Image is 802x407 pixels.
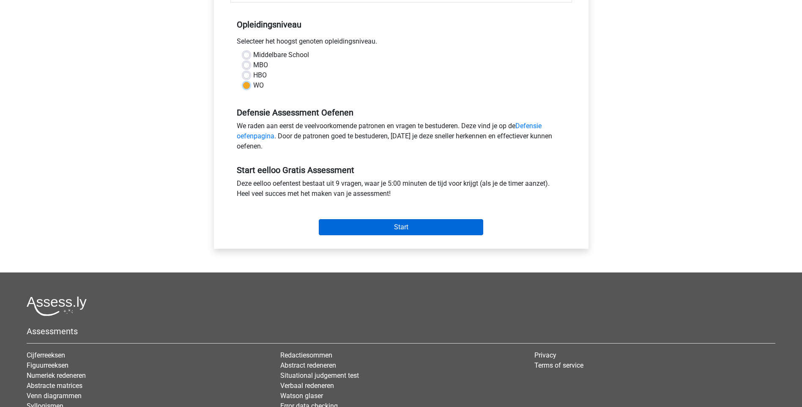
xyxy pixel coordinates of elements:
[237,165,566,175] h5: Start eelloo Gratis Assessment
[280,371,359,379] a: Situational judgement test
[253,80,264,91] label: WO
[230,121,572,155] div: We raden aan eerst de veelvoorkomende patronen en vragen te bestuderen. Deze vind je op de . Door...
[237,107,566,118] h5: Defensie Assessment Oefenen
[27,371,86,379] a: Numeriek redeneren
[280,382,334,390] a: Verbaal redeneren
[230,179,572,202] div: Deze eelloo oefentest bestaat uit 9 vragen, waar je 5:00 minuten de tijd voor krijgt (als je de t...
[280,361,336,369] a: Abstract redeneren
[280,351,332,359] a: Redactiesommen
[27,351,65,359] a: Cijferreeksen
[27,296,87,316] img: Assessly logo
[280,392,323,400] a: Watson glaser
[253,60,268,70] label: MBO
[27,392,82,400] a: Venn diagrammen
[319,219,483,235] input: Start
[27,382,82,390] a: Abstracte matrices
[237,16,566,33] h5: Opleidingsniveau
[230,36,572,50] div: Selecteer het hoogst genoten opleidingsniveau.
[253,50,309,60] label: Middelbare School
[27,326,775,336] h5: Assessments
[253,70,267,80] label: HBO
[534,361,583,369] a: Terms of service
[27,361,68,369] a: Figuurreeksen
[534,351,556,359] a: Privacy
